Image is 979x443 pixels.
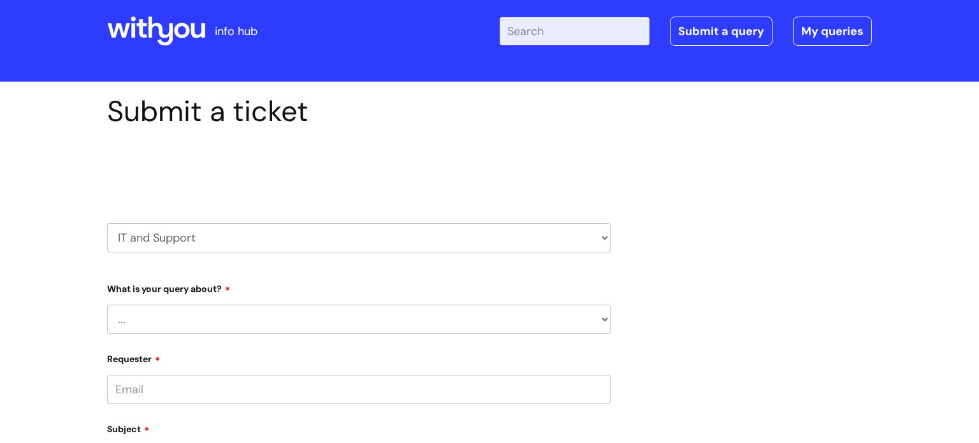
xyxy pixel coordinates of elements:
[107,279,611,294] label: What is your query about?
[670,17,772,46] a: Submit a query
[107,375,611,404] input: Email
[107,419,611,435] label: Subject
[215,21,257,41] p: info hub
[107,158,611,182] h2: Select issue type
[107,349,611,365] label: Requester
[500,17,649,45] input: Search
[793,17,872,46] a: My queries
[107,94,611,129] h1: Submit a ticket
